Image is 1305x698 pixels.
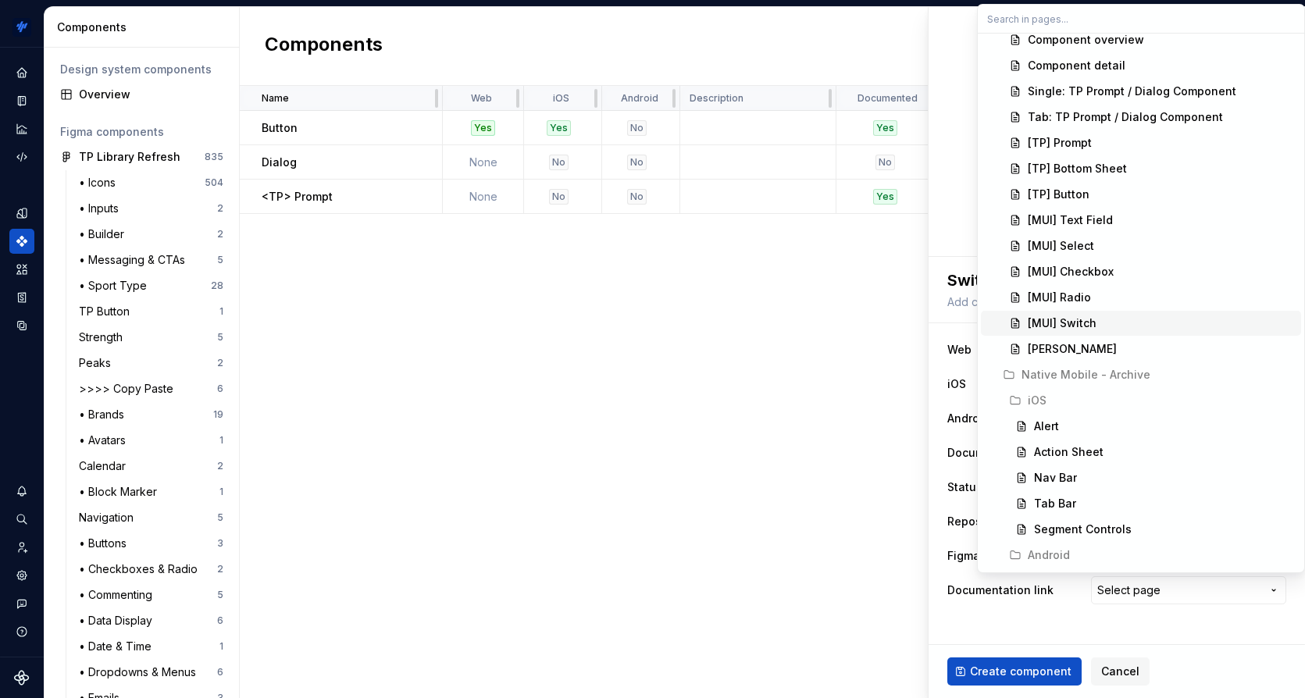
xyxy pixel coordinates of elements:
[1028,393,1046,408] div: iOS
[1028,264,1114,280] div: [MUI] Checkbox
[1028,341,1117,357] div: [PERSON_NAME]
[1028,315,1096,331] div: [MUI] Switch
[1028,161,1127,176] div: [TP] Bottom Sheet
[1028,109,1223,125] div: Tab: TP Prompt / Dialog Component
[978,34,1304,572] div: Search in pages...
[1028,547,1070,563] div: Android
[1028,212,1113,228] div: [MUI] Text Field
[1028,187,1089,202] div: [TP] Button
[1034,522,1132,537] div: Segment Controls
[1028,58,1125,73] div: Component detail
[1028,84,1236,99] div: Single: TP Prompt / Dialog Component
[1034,496,1076,511] div: Tab Bar
[1022,367,1150,383] div: Native Mobile - Archive
[1034,418,1059,434] div: Alert
[1028,238,1094,254] div: [MUI] Select
[1028,290,1091,305] div: [MUI] Radio
[1034,470,1077,486] div: Nav Bar
[1028,32,1144,48] div: Component overview
[1034,444,1104,460] div: Action Sheet
[1028,135,1092,151] div: [TP] Prompt
[978,5,1304,33] input: Search in pages...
